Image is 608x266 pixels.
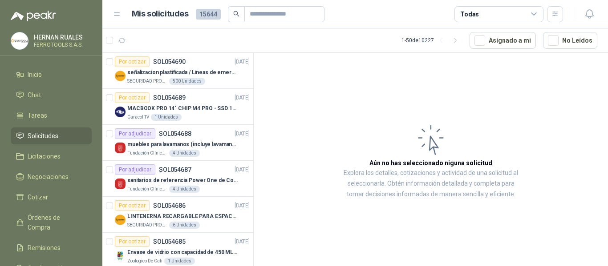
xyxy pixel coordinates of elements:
a: Por cotizarSOL054686[DATE] Company LogoLINTENERNA RECARGABLE PARA ESPACIOS ABIERTOS 100-120MTSSEG... [102,197,253,233]
span: Licitaciones [28,151,61,161]
p: [DATE] [235,58,250,66]
button: Asignado a mi [470,32,536,49]
a: Por cotizarSOL054689[DATE] Company LogoMACBOOK PRO 14" CHIP M4 PRO - SSD 1TB RAM 24GBCaracol TV1 ... [102,89,253,125]
a: Solicitudes [11,127,92,144]
p: [DATE] [235,238,250,246]
span: Remisiones [28,243,61,253]
a: Licitaciones [11,148,92,165]
div: 4 Unidades [169,186,200,193]
p: FERROTOOLS S.A.S. [34,42,89,48]
div: Por cotizar [115,92,150,103]
p: [DATE] [235,94,250,102]
p: SOL054687 [159,167,191,173]
p: LINTENERNA RECARGABLE PARA ESPACIOS ABIERTOS 100-120MTS [127,212,238,221]
a: Órdenes de Compra [11,209,92,236]
div: 4 Unidades [169,150,200,157]
div: 1 - 50 de 10227 [401,33,462,48]
p: HERNAN RUALES [34,34,89,40]
p: sanitarios de referencia Power One de Corona [127,176,238,185]
div: Por adjudicar [115,164,155,175]
p: Envase de vidrio con capacidad de 450 ML – 9X8X8 CM Caja x 12 unidades [127,248,238,257]
div: Por adjudicar [115,128,155,139]
a: Chat [11,87,92,103]
h3: Aún no has seleccionado niguna solicitud [369,158,492,168]
span: Inicio [28,70,42,79]
a: Por adjudicarSOL054687[DATE] Company Logosanitarios de referencia Power One de CoronaFundación Cl... [102,161,253,197]
p: Zoologico De Cali [127,258,162,265]
a: Inicio [11,66,92,83]
img: Company Logo [115,71,126,81]
img: Company Logo [115,143,126,153]
p: Fundación Clínica Shaio [127,150,167,157]
p: SOL054686 [153,202,186,209]
a: Negociaciones [11,168,92,185]
img: Company Logo [11,32,28,49]
a: Por cotizarSOL054690[DATE] Company Logoseñalizacion plastificada / Líneas de emergenciaSEGURIDAD ... [102,53,253,89]
span: Chat [28,90,41,100]
div: Todas [460,9,479,19]
span: Cotizar [28,192,48,202]
p: [DATE] [235,130,250,138]
img: Logo peakr [11,11,56,21]
a: Remisiones [11,239,92,256]
p: Fundación Clínica Shaio [127,186,167,193]
img: Company Logo [115,250,126,261]
span: Solicitudes [28,131,58,141]
p: muebles para lavamanos (incluye lavamanos) [127,140,238,149]
span: Órdenes de Compra [28,213,83,232]
span: Negociaciones [28,172,69,182]
p: MACBOOK PRO 14" CHIP M4 PRO - SSD 1TB RAM 24GB [127,104,238,113]
div: Por cotizar [115,56,150,67]
div: 500 Unidades [169,78,205,85]
p: Caracol TV [127,114,149,121]
span: 15644 [196,9,221,20]
p: SOL054689 [153,95,186,101]
div: 1 Unidades [164,258,195,265]
div: 1 Unidades [151,114,182,121]
span: search [233,11,239,17]
button: No Leídos [543,32,597,49]
div: Por cotizar [115,236,150,247]
img: Company Logo [115,214,126,225]
img: Company Logo [115,179,126,189]
img: Company Logo [115,107,126,117]
p: SOL054690 [153,59,186,65]
p: SEGURIDAD PROVISER LTDA [127,222,167,229]
div: 6 Unidades [169,222,200,229]
p: [DATE] [235,202,250,210]
h1: Mis solicitudes [132,8,189,20]
p: [DATE] [235,166,250,174]
a: Tareas [11,107,92,124]
p: señalizacion plastificada / Líneas de emergencia [127,68,238,77]
p: SOL054685 [153,238,186,245]
span: Tareas [28,111,47,120]
a: Cotizar [11,189,92,206]
a: Por adjudicarSOL054688[DATE] Company Logomuebles para lavamanos (incluye lavamanos)Fundación Clín... [102,125,253,161]
div: Por cotizar [115,200,150,211]
p: SOL054688 [159,131,191,137]
p: Explora los detalles, cotizaciones y actividad de una solicitud al seleccionarla. Obtén informaci... [343,168,519,200]
p: SEGURIDAD PROVISER LTDA [127,78,167,85]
